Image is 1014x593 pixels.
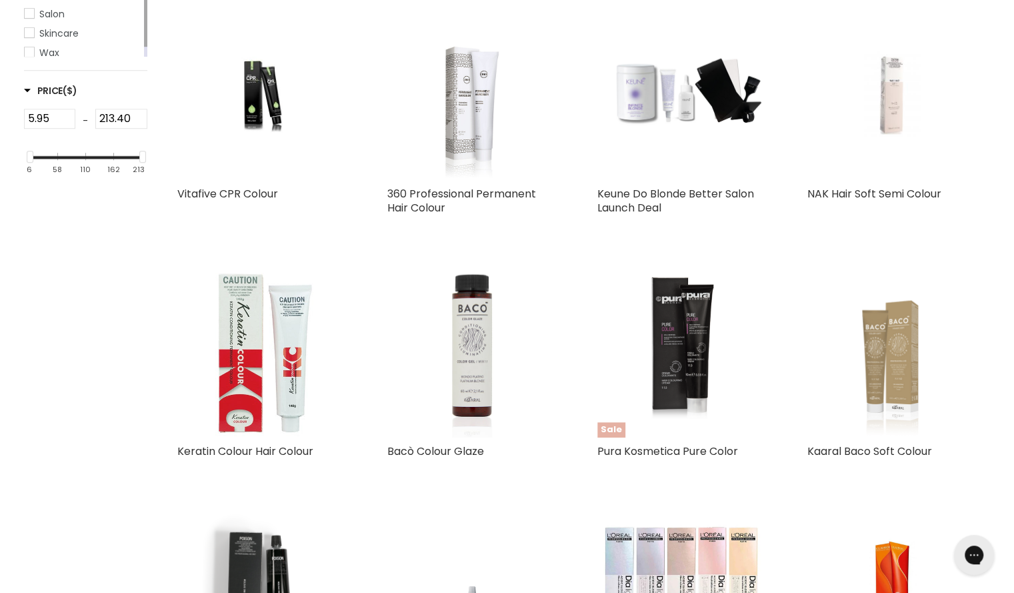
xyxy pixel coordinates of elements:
[107,165,120,173] div: 162
[24,45,141,60] a: Wax
[39,46,59,59] span: Wax
[177,267,347,438] img: Keratin Colour Hair Colour
[177,444,313,459] a: Keratin Colour Hair Colour
[205,10,318,180] img: Vitafive CPR Colour
[597,267,767,438] a: Pura Kosmetica Pure ColorSale
[177,186,278,201] a: Vitafive CPR Colour
[53,165,62,173] div: 58
[597,444,738,459] a: Pura Kosmetica Pure Color
[597,422,625,438] span: Sale
[387,444,484,459] a: Bacò Colour Glaze
[408,10,535,180] img: 360 Professional Permanent Hair Colour
[95,109,147,129] input: Max Price
[24,26,141,41] a: Skincare
[947,530,1001,580] iframe: Gorgias live chat messenger
[835,10,948,180] img: NAK Hair Soft Semi Colour
[63,84,77,97] span: ($)
[387,267,557,438] img: Bacò Colour Glaze
[80,165,91,173] div: 110
[597,186,754,215] a: Keune Do Blonde Better Salon Launch Deal
[27,165,32,173] div: 6
[24,84,77,97] h3: Price($)
[387,10,557,180] a: 360 Professional Permanent Hair Colour
[625,267,739,438] img: Pura Kosmetica Pure Color
[133,165,145,173] div: 213
[387,186,536,215] a: 360 Professional Permanent Hair Colour
[807,10,977,180] a: NAK Hair Soft Semi Colour
[807,444,932,459] a: Kaaral Baco Soft Colour
[39,7,65,21] span: Salon
[75,109,95,133] div: -
[24,109,76,129] input: Min Price
[39,27,79,40] span: Skincare
[24,84,77,97] span: Price
[597,43,767,147] img: Keune Do Blonde Better Salon Launch Deal
[177,10,347,180] a: Vitafive CPR Colour
[24,7,141,21] a: Salon
[807,186,941,201] a: NAK Hair Soft Semi Colour
[807,267,977,438] img: Kaaral Baco Soft Colour
[597,10,767,180] a: Keune Do Blonde Better Salon Launch Deal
